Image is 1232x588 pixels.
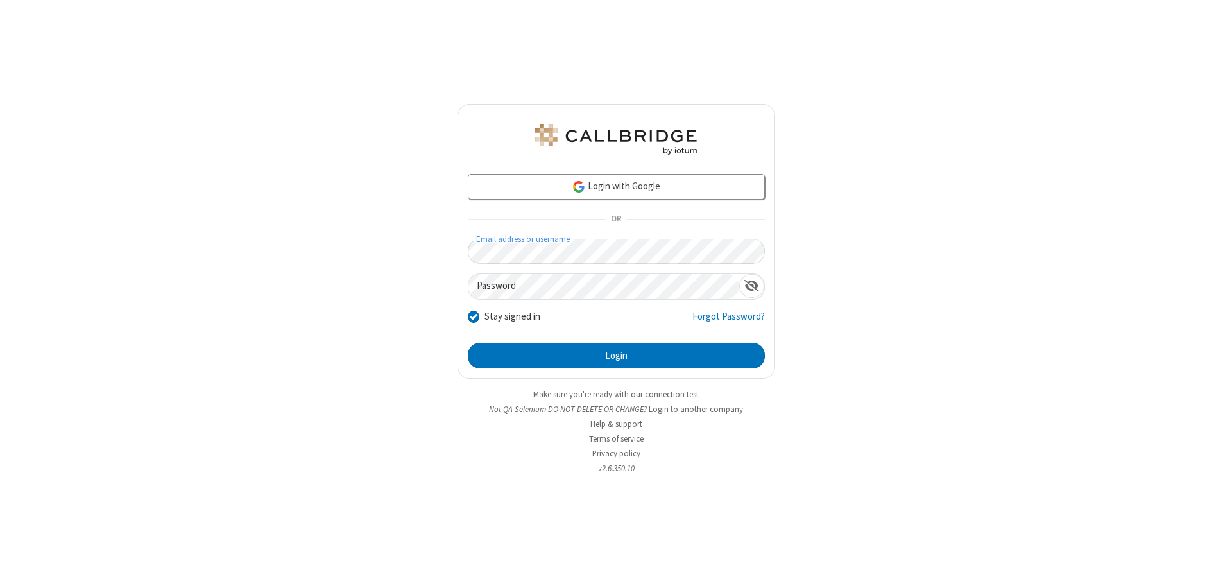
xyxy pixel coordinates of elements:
a: Privacy policy [592,448,640,459]
a: Terms of service [589,433,644,444]
button: Login to another company [649,403,743,415]
div: Show password [739,274,764,298]
input: Password [468,274,739,299]
a: Make sure you're ready with our connection test [533,389,699,400]
a: Help & support [590,419,642,429]
input: Email address or username [468,239,765,264]
img: QA Selenium DO NOT DELETE OR CHANGE [533,124,699,155]
li: v2.6.350.10 [458,462,775,474]
a: Forgot Password? [692,309,765,334]
img: google-icon.png [572,180,586,194]
span: OR [606,211,626,229]
a: Login with Google [468,174,765,200]
label: Stay signed in [484,309,540,324]
iframe: Chat [1200,555,1222,579]
button: Login [468,343,765,368]
li: Not QA Selenium DO NOT DELETE OR CHANGE? [458,403,775,415]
